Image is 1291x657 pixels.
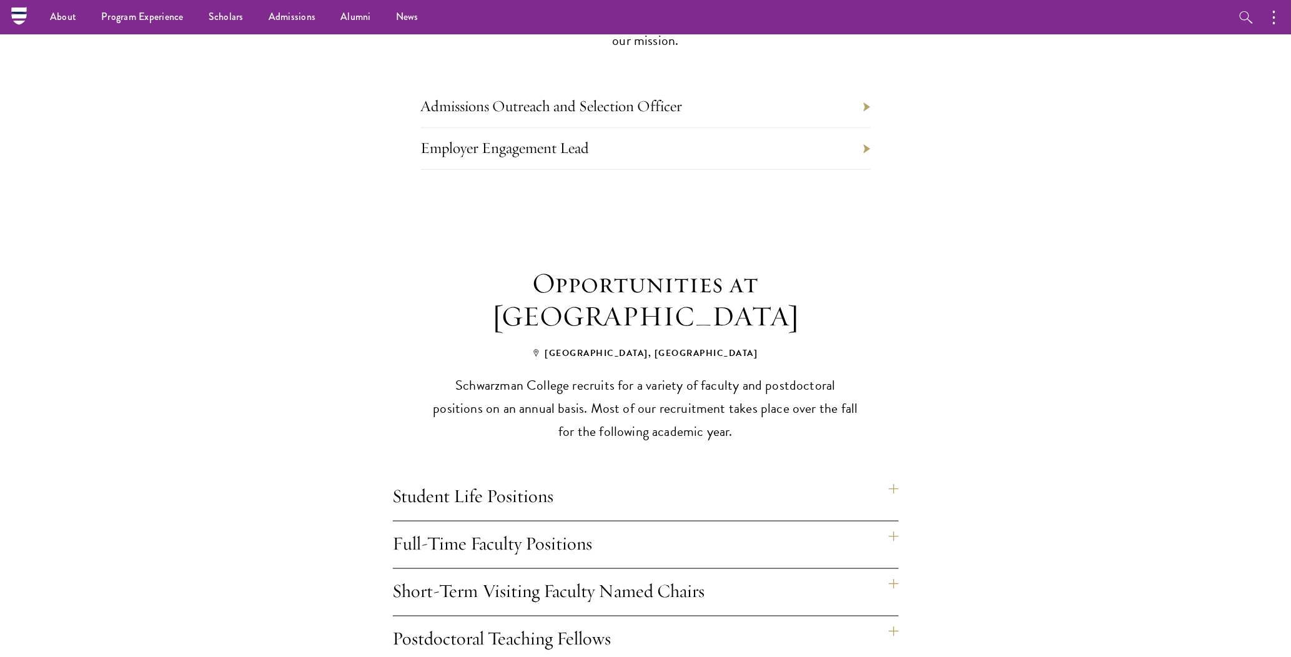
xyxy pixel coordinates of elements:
[533,347,758,360] span: [GEOGRAPHIC_DATA], [GEOGRAPHIC_DATA]
[421,138,590,157] a: Employer Engagement Lead
[415,267,877,333] h3: Opportunities at [GEOGRAPHIC_DATA]
[393,474,899,521] h4: Student Life Positions
[421,96,683,116] a: Admissions Outreach and Selection Officer
[430,373,861,443] p: Schwarzman College recruits for a variety of faculty and postdoctoral positions on an annual basi...
[393,521,899,568] h4: Full-Time Faculty Positions
[393,569,899,616] h4: Short-Term Visiting Faculty Named Chairs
